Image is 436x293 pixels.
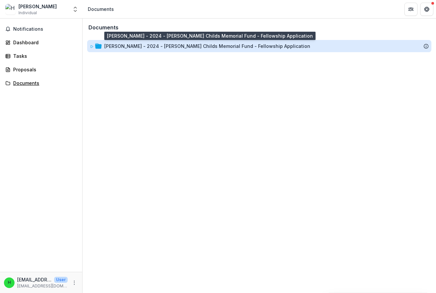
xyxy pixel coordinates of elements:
div: Documents [13,80,74,87]
button: Partners [404,3,418,16]
button: Open entity switcher [71,3,80,16]
button: More [70,279,78,287]
button: Get Help [420,3,433,16]
a: Tasks [3,51,80,61]
img: Hansol Lim [5,4,16,15]
a: Proposals [3,64,80,75]
p: User [54,277,68,283]
div: [PERSON_NAME] [18,3,57,10]
h3: Documents [88,24,118,31]
div: hsollim@stanford.edu [8,280,11,285]
span: Individual [18,10,37,16]
div: Documents [88,6,114,13]
button: Notifications [3,24,80,34]
a: Dashboard [3,37,80,48]
div: [PERSON_NAME] - 2024 - [PERSON_NAME] Childs Memorial Fund - Fellowship Application [104,43,310,50]
div: Tasks [13,53,74,59]
p: [EMAIL_ADDRESS][DOMAIN_NAME] [17,276,51,283]
div: [PERSON_NAME] - 2024 - [PERSON_NAME] Childs Memorial Fund - Fellowship Application [87,40,431,52]
div: Proposals [13,66,74,73]
nav: breadcrumb [85,4,117,14]
div: Dashboard [13,39,74,46]
a: Documents [3,78,80,89]
span: Notifications [13,26,77,32]
p: [EMAIL_ADDRESS][DOMAIN_NAME] [17,283,68,289]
